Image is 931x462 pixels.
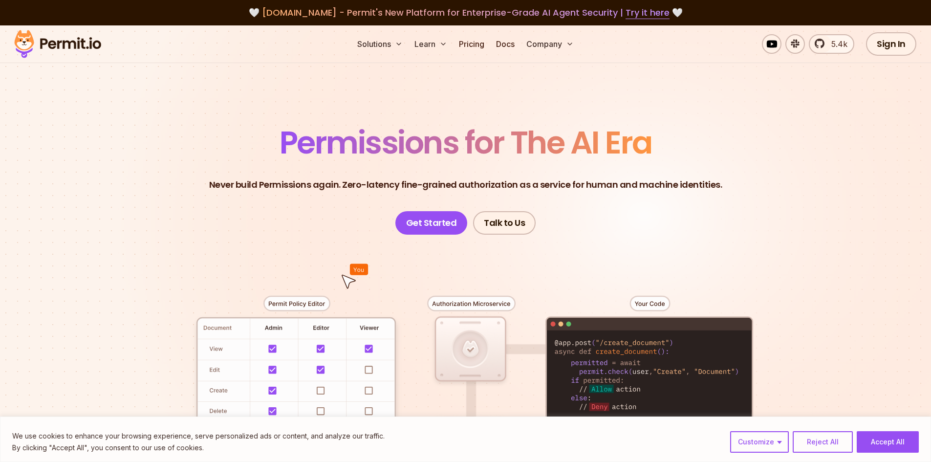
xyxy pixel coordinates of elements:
[492,34,519,54] a: Docs
[262,6,670,19] span: [DOMAIN_NAME] - Permit's New Platform for Enterprise-Grade AI Agent Security |
[730,431,789,453] button: Customize
[12,442,385,454] p: By clicking "Accept All", you consent to our use of cookies.
[473,211,536,235] a: Talk to Us
[411,34,451,54] button: Learn
[12,430,385,442] p: We use cookies to enhance your browsing experience, serve personalized ads or content, and analyz...
[209,178,722,192] p: Never build Permissions again. Zero-latency fine-grained authorization as a service for human and...
[280,121,652,164] span: Permissions for The AI Era
[866,32,916,56] a: Sign In
[353,34,407,54] button: Solutions
[793,431,853,453] button: Reject All
[626,6,670,19] a: Try it here
[23,6,908,20] div: 🤍 🤍
[455,34,488,54] a: Pricing
[809,34,854,54] a: 5.4k
[825,38,847,50] span: 5.4k
[395,211,468,235] a: Get Started
[857,431,919,453] button: Accept All
[522,34,578,54] button: Company
[10,27,106,61] img: Permit logo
